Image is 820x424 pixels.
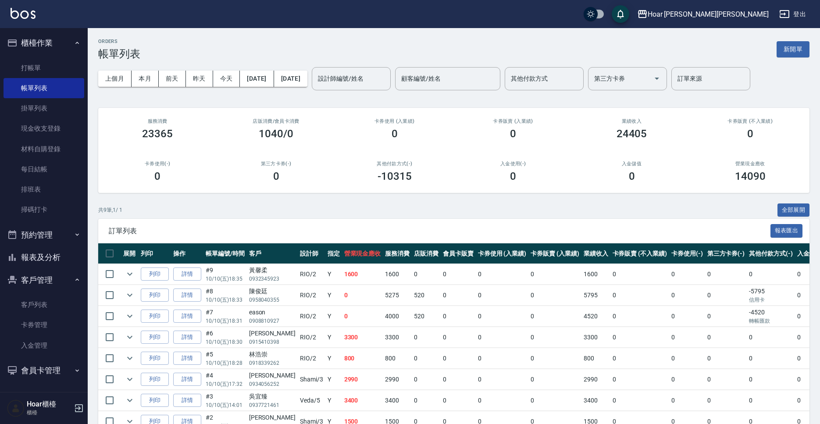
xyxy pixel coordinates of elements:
button: Hoar [PERSON_NAME][PERSON_NAME] [634,5,772,23]
h3: 23365 [142,128,173,140]
td: 3400 [383,390,412,411]
td: RIO /2 [298,264,325,285]
button: 新開單 [777,41,809,57]
th: 卡券販賣 (不入業績) [610,243,669,264]
td: 0 [747,390,795,411]
span: 訂單列表 [109,227,770,235]
td: RIO /2 [298,306,325,327]
td: 520 [412,285,441,306]
td: RIO /2 [298,327,325,348]
a: 材料自購登錄 [4,139,84,159]
p: 0915410398 [249,338,296,346]
h2: ORDERS [98,39,140,44]
h3: 0 [629,170,635,182]
td: 0 [747,327,795,348]
td: 1600 [342,264,383,285]
th: 卡券販賣 (入業績) [528,243,581,264]
td: 1600 [581,264,610,285]
button: 預約管理 [4,224,84,246]
td: -4520 [747,306,795,327]
button: 本月 [132,71,159,87]
button: expand row [123,352,136,365]
a: 打帳單 [4,58,84,78]
button: expand row [123,331,136,344]
td: Y [325,348,342,369]
a: 詳情 [173,267,201,281]
h2: 店販消費 /會員卡消費 [227,118,324,124]
button: 會員卡管理 [4,359,84,382]
th: 卡券使用(-) [669,243,705,264]
td: 0 [669,348,705,369]
a: 掃碼打卡 [4,200,84,220]
td: 3400 [342,390,383,411]
h2: 卡券使用 (入業績) [346,118,443,124]
td: 0 [610,369,669,390]
td: Y [325,306,342,327]
a: 每日結帳 [4,159,84,179]
th: 卡券使用 (入業績) [476,243,529,264]
td: 0 [528,327,581,348]
div: 林浩崇 [249,350,296,359]
td: #4 [203,369,247,390]
td: 0 [476,306,529,327]
p: 10/10 (五) 18:31 [206,317,245,325]
button: 列印 [141,267,169,281]
a: 詳情 [173,310,201,323]
th: 其他付款方式(-) [747,243,795,264]
td: 0 [705,390,747,411]
td: 0 [669,369,705,390]
td: 0 [705,264,747,285]
h2: 其他付款方式(-) [346,161,443,167]
button: 列印 [141,352,169,365]
p: 0958040355 [249,296,296,304]
p: 10/10 (五) 14:01 [206,401,245,409]
td: Shami /3 [298,369,325,390]
button: 列印 [141,394,169,407]
p: 10/10 (五) 18:33 [206,296,245,304]
p: 0937721461 [249,401,296,409]
p: 10/10 (五) 17:32 [206,380,245,388]
th: 業績收入 [581,243,610,264]
div: Hoar [PERSON_NAME][PERSON_NAME] [648,9,769,20]
button: 報表匯出 [770,224,803,238]
a: 入金管理 [4,335,84,356]
a: 客戶列表 [4,295,84,315]
td: 0 [610,285,669,306]
h2: 入金使用(-) [464,161,562,167]
td: 0 [412,348,441,369]
div: [PERSON_NAME] [249,329,296,338]
td: 0 [476,264,529,285]
td: 0 [441,306,476,327]
td: #8 [203,285,247,306]
td: #7 [203,306,247,327]
td: 0 [669,390,705,411]
td: 0 [476,285,529,306]
h3: 0 [510,128,516,140]
th: 第三方卡券(-) [705,243,747,264]
td: #5 [203,348,247,369]
a: 掛單列表 [4,98,84,118]
div: 陳俊廷 [249,287,296,296]
td: 0 [669,327,705,348]
td: 0 [412,390,441,411]
td: 0 [705,285,747,306]
td: 0 [705,348,747,369]
td: RIO /2 [298,348,325,369]
p: 0908810927 [249,317,296,325]
button: 列印 [141,373,169,386]
td: Veda /5 [298,390,325,411]
h3: 0 [273,170,279,182]
a: 帳單列表 [4,78,84,98]
p: 0932345923 [249,275,296,283]
td: Y [325,390,342,411]
td: 3300 [581,327,610,348]
td: 0 [412,264,441,285]
td: 0 [705,306,747,327]
h5: Hoar櫃檯 [27,400,71,409]
p: 10/10 (五) 18:35 [206,275,245,283]
th: 客戶 [247,243,298,264]
a: 詳情 [173,373,201,386]
td: 0 [610,327,669,348]
button: 昨天 [186,71,213,87]
td: 0 [528,348,581,369]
